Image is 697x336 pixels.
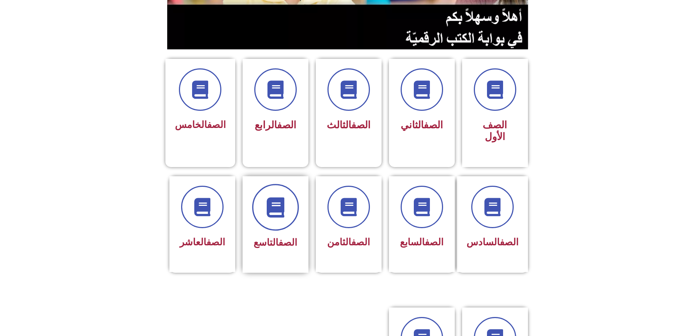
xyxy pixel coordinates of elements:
span: الثالث [327,119,371,131]
span: السابع [400,237,443,248]
a: الصف [278,237,297,248]
span: الرابع [255,119,296,131]
a: الصف [207,119,226,130]
span: العاشر [180,237,225,248]
span: الثامن [327,237,370,248]
a: الصف [351,237,370,248]
a: الصف [500,237,518,248]
a: الصف [351,119,371,131]
span: الثاني [401,119,443,131]
a: الصف [277,119,296,131]
span: التاسع [254,237,297,248]
span: الصف الأول [483,119,507,143]
a: الصف [206,237,225,248]
span: السادس [466,237,518,248]
span: الخامس [175,119,226,130]
a: الصف [424,119,443,131]
a: الصف [425,237,443,248]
